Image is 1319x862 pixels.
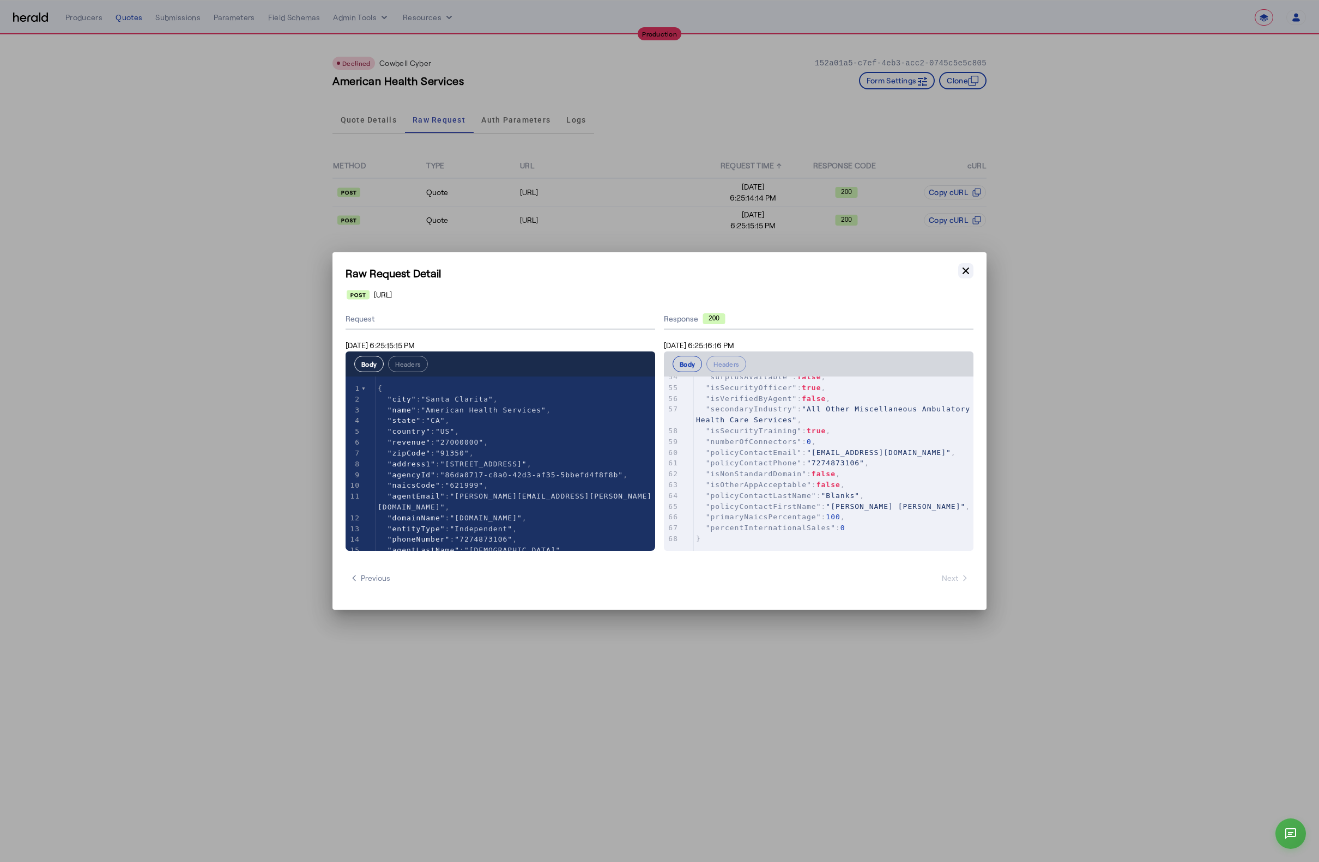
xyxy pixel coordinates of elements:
[388,438,431,446] span: "revenue"
[840,524,845,532] span: 0
[664,341,734,350] span: [DATE] 6:25:16:16 PM
[821,491,860,500] span: "Blanks"
[706,524,836,532] span: "percentInternationalSales"
[664,404,680,415] div: 57
[388,449,431,457] span: "zipCode"
[378,384,383,392] span: {
[346,470,361,481] div: 9
[664,512,680,523] div: 66
[706,481,812,489] span: "isOtherAppAcceptable"
[388,481,440,489] span: "naicsCode"
[664,383,680,393] div: 55
[378,427,459,435] span: : ,
[388,525,445,533] span: "entityType"
[346,491,361,502] div: 11
[388,406,416,414] span: "name"
[374,289,392,300] span: [URL]
[346,545,361,556] div: 15
[664,469,680,479] div: 62
[664,533,680,544] div: 68
[797,373,821,381] span: false
[346,394,361,405] div: 2
[378,546,565,554] span: : ,
[696,438,816,446] span: : ,
[388,395,416,403] span: "city"
[706,384,797,392] span: "isSecurityOfficer"
[378,406,551,414] span: : ,
[816,481,840,489] span: false
[673,356,702,372] button: Body
[354,356,384,372] button: Body
[378,449,474,457] span: : ,
[388,535,450,543] span: "phoneNumber"
[346,524,361,535] div: 13
[664,523,680,533] div: 67
[696,394,831,403] span: : ,
[706,373,792,381] span: "surplusAvailable"
[421,406,546,414] span: "American Health Services"
[696,427,831,435] span: : ,
[346,265,973,281] h1: Raw Request Detail
[388,514,445,522] span: "domainName"
[664,393,680,404] div: 56
[378,460,532,468] span: : ,
[696,513,845,521] span: : ,
[696,535,701,543] span: }
[346,534,361,545] div: 14
[696,384,826,392] span: : ,
[826,513,840,521] span: 100
[807,427,826,435] span: true
[346,513,361,524] div: 12
[378,438,488,446] span: : ,
[696,459,869,467] span: : ,
[802,384,821,392] span: true
[807,459,864,467] span: "7274873106"
[706,448,802,457] span: "policyContactEmail"
[696,373,826,381] span: : ,
[706,394,797,403] span: "isVerifiedByAgent"
[346,341,415,350] span: [DATE] 6:25:15:15 PM
[435,438,483,446] span: "27000000"
[346,426,361,437] div: 5
[706,427,802,435] span: "isSecurityTraining"
[440,460,527,468] span: "[STREET_ADDRESS]"
[664,436,680,447] div: 59
[664,458,680,469] div: 61
[706,438,802,446] span: "numberOfConnectors"
[378,395,498,403] span: : ,
[378,481,488,489] span: : ,
[388,492,445,500] span: "agentEmail"
[445,481,484,489] span: "621999"
[388,427,431,435] span: "country"
[696,502,970,511] span: : ,
[378,492,652,511] span: "[PERSON_NAME][EMAIL_ADDRESS][PERSON_NAME][DOMAIN_NAME]"
[696,405,975,424] span: : ,
[350,573,390,584] span: Previous
[664,313,973,324] div: Response
[440,471,623,479] span: "86da0717-c8a0-42d3-af35-5bbefd4f8f8b"
[706,491,816,500] span: "policyContactLastName"
[421,395,493,403] span: "Santa Clarita"
[807,438,812,446] span: 0
[455,535,512,543] span: "7274873106"
[388,356,428,372] button: Headers
[664,426,680,436] div: 58
[706,513,821,521] span: "primaryNaicsPercentage"
[706,405,797,413] span: "secondaryIndustry"
[346,437,361,448] div: 6
[696,448,956,457] span: : ,
[464,546,561,554] span: "[DEMOGRAPHIC_DATA]"
[696,491,864,500] span: : ,
[826,502,965,511] span: "[PERSON_NAME] [PERSON_NAME]"
[435,427,455,435] span: "US"
[346,480,361,491] div: 10
[346,405,361,416] div: 3
[378,514,527,522] span: : ,
[346,415,361,426] div: 4
[426,416,445,424] span: "CA"
[378,525,517,533] span: : ,
[942,573,969,584] span: Next
[664,479,680,490] div: 63
[346,459,361,470] div: 8
[709,314,719,322] text: 200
